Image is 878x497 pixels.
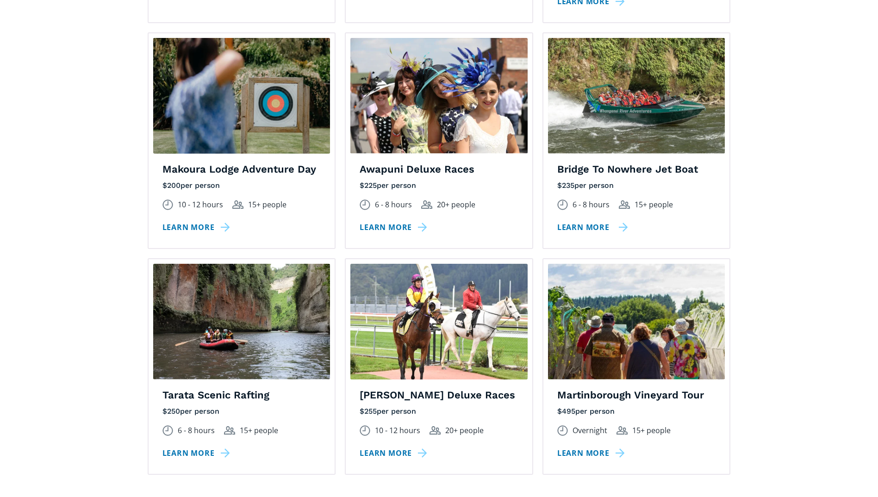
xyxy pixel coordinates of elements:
[162,163,321,176] h4: Makoura Lodge Adventure Day
[575,406,615,416] div: per person
[350,264,528,379] img: Two riders on horseback at Wellington Racing
[167,180,181,191] div: 200
[153,38,330,154] img: A woman pulling back the string of a bow and aiming for an archery target.
[350,38,528,154] img: A group of ladies dressed formally for the races
[557,406,562,416] div: $
[562,406,575,416] div: 495
[557,180,562,191] div: $
[360,447,430,460] a: Learn more
[573,424,607,437] div: Overnight
[248,198,286,211] div: 15+ people
[240,424,278,437] div: 15+ people
[548,38,725,154] img: A group of customers in life jackets riding a fast-moving jet boat along a river
[375,198,412,211] div: 6 - 8 hours
[232,200,243,208] img: Group size
[360,221,430,234] a: Learn more
[360,406,364,416] div: $
[162,425,173,436] img: Duration
[162,199,173,210] img: Duration
[548,264,725,379] img: Group of tourists exploring the vineyard
[557,163,716,176] h4: Bridge To Nowhere Jet Boat
[360,199,370,210] img: Duration
[360,389,518,402] h4: [PERSON_NAME] Deluxe Races
[573,198,610,211] div: 6 - 8 hours
[360,163,518,176] h4: Awapuni Deluxe Races
[162,447,233,460] a: Learn more
[375,424,420,437] div: 10 - 12 hours
[360,180,364,191] div: $
[178,198,223,211] div: 10 - 12 hours
[377,406,416,416] div: per person
[153,264,330,379] img: An inflatable raft boat on a river in a gorge
[635,198,673,211] div: 15+ people
[181,180,220,191] div: per person
[437,198,475,211] div: 20+ people
[619,200,630,208] img: Group size
[162,180,167,191] div: $
[632,424,671,437] div: 15+ people
[421,200,432,208] img: Group size
[574,180,614,191] div: per person
[224,426,235,434] img: Group size
[162,221,233,234] a: Learn more
[360,425,370,436] img: Duration
[557,199,568,210] img: Duration
[167,406,180,416] div: 250
[557,389,716,402] h4: Martinborough Vineyard Tour
[445,424,484,437] div: 20+ people
[162,389,321,402] h4: Tarata Scenic Rafting
[178,424,215,437] div: 6 - 8 hours
[616,426,628,434] img: Group size
[430,426,441,434] img: Group size
[562,180,574,191] div: 235
[364,180,377,191] div: 225
[180,406,219,416] div: per person
[162,406,167,416] div: $
[364,406,377,416] div: 255
[557,221,628,234] a: Learn more
[377,180,416,191] div: per person
[557,425,568,436] img: Duration
[557,447,628,460] a: Learn more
